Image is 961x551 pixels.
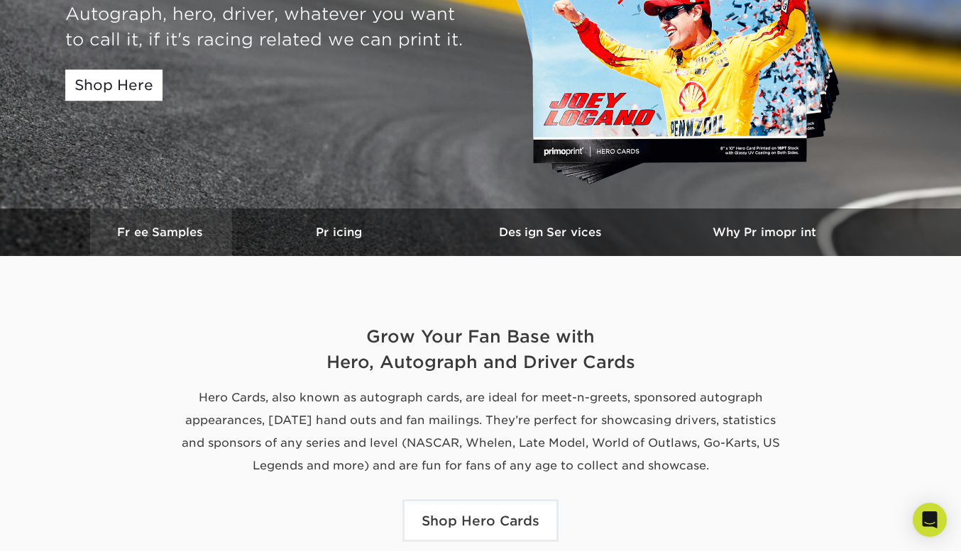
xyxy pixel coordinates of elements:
[179,386,782,477] p: Hero Cards, also known as autograph cards, are ideal for meet-n-greets, sponsored autograph appea...
[658,226,871,239] h3: Why Primoprint
[445,226,658,239] h3: Design Services
[65,1,470,52] div: Autograph, hero, driver, whatever you want to call it, if it's racing related we can print it.
[65,324,896,375] h2: Grow Your Fan Base with Hero, Autograph and Driver Cards
[232,208,445,256] a: Pricing
[232,226,445,239] h3: Pricing
[402,499,559,542] a: Shop Hero Cards
[90,208,232,256] a: Free Samples
[65,69,163,101] a: Shop Here
[913,503,947,537] div: Open Intercom Messenger
[4,508,121,546] iframe: Google Customer Reviews
[658,208,871,256] a: Why Primoprint
[445,208,658,256] a: Design Services
[90,226,232,239] h3: Free Samples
